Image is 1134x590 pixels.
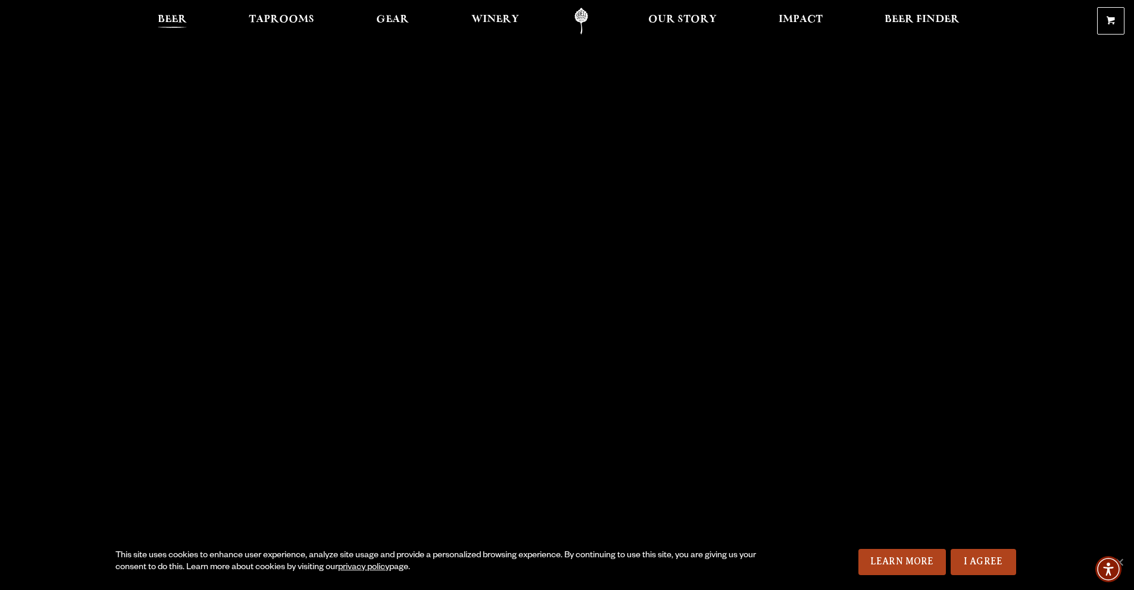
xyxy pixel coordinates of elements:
span: Our Story [648,15,717,24]
span: Impact [779,15,823,24]
span: Gear [376,15,409,24]
span: Beer [158,15,187,24]
a: Our Story [641,8,724,35]
span: Winery [471,15,519,24]
a: Odell Home [559,8,604,35]
a: Gear [368,8,417,35]
span: Beer Finder [885,15,960,24]
a: Impact [771,8,830,35]
a: I Agree [951,549,1016,575]
a: privacy policy [338,563,389,573]
a: Learn More [858,549,946,575]
div: Accessibility Menu [1095,556,1121,582]
a: Taprooms [241,8,322,35]
a: Beer Finder [877,8,967,35]
a: Beer [150,8,195,35]
span: Taprooms [249,15,314,24]
a: Winery [464,8,527,35]
div: This site uses cookies to enhance user experience, analyze site usage and provide a personalized ... [115,550,760,574]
